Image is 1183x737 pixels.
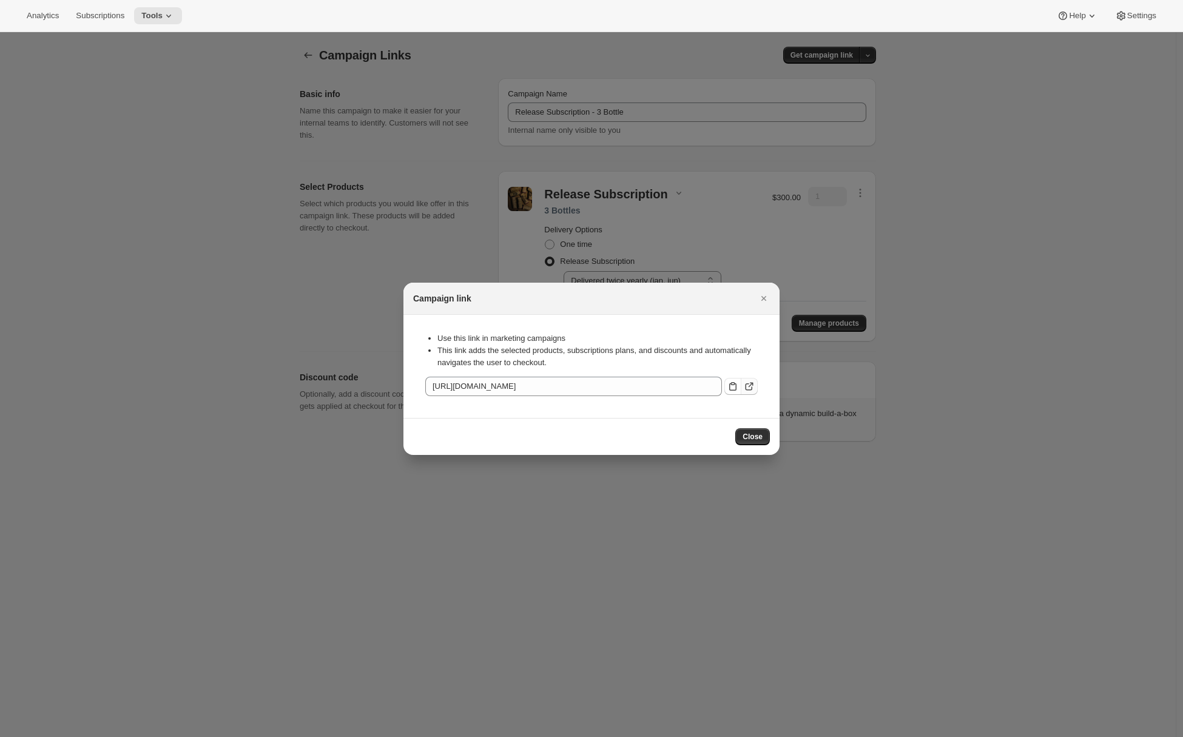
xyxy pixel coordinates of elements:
span: Settings [1127,11,1156,21]
button: Close [735,428,770,445]
button: Tools [134,7,182,24]
span: Subscriptions [76,11,124,21]
button: Close [755,290,772,307]
span: Close [743,432,763,442]
li: This link adds the selected products, subscriptions plans, and discounts and automatically naviga... [437,345,758,369]
button: Analytics [19,7,66,24]
li: Use this link in marketing campaigns [437,332,758,345]
button: Subscriptions [69,7,132,24]
button: Help [1050,7,1105,24]
h2: Campaign link [413,292,471,305]
span: Analytics [27,11,59,21]
span: Tools [141,11,163,21]
span: Help [1069,11,1085,21]
button: Settings [1108,7,1164,24]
